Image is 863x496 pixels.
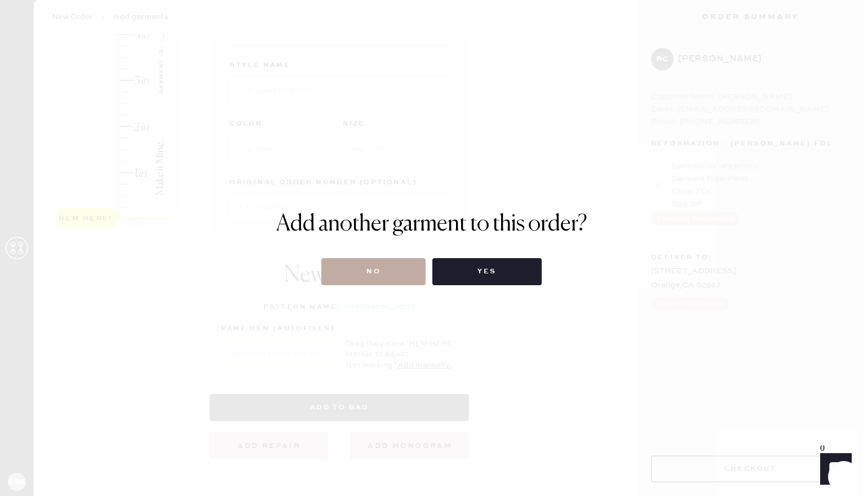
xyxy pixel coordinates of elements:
[432,258,541,285] button: Yes
[809,445,858,494] iframe: Front Chat
[276,211,587,238] h1: Add another garment to this order?
[321,258,426,285] button: No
